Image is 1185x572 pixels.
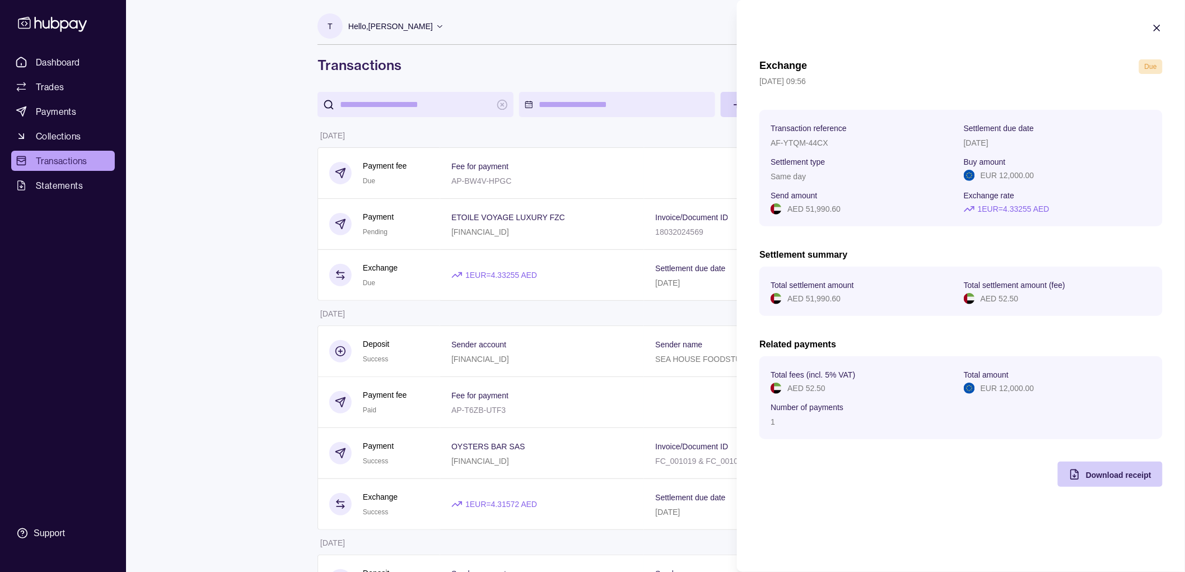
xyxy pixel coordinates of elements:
img: ae [771,383,782,394]
p: EUR 12,000.00 [981,382,1034,394]
span: Download receipt [1086,471,1151,480]
p: Total settlement amount [771,281,854,290]
h1: Exchange [759,59,807,74]
h2: Settlement summary [759,249,1163,261]
p: AED 52.50 [787,382,825,394]
p: [DATE] [964,138,988,147]
img: ae [771,293,782,304]
p: Same day [771,172,806,181]
p: Total amount [964,370,1009,379]
img: ae [964,293,975,304]
p: Transaction reference [771,124,847,133]
p: 1 [771,417,775,426]
p: AED 51,990.60 [787,203,841,215]
p: Settlement due date [964,124,1034,133]
p: Send amount [771,191,817,200]
p: Total fees (incl. 5% VAT) [771,370,855,379]
p: Number of payments [771,403,843,412]
p: 1 EUR = 4.33255 AED [978,203,1049,215]
h2: Related payments [759,338,1163,351]
p: AED 51,990.60 [787,292,841,305]
span: Due [1145,63,1157,71]
p: Exchange rate [964,191,1014,200]
p: EUR 12,000.00 [981,169,1034,182]
button: Download receipt [1058,462,1163,487]
p: Settlement type [771,157,825,166]
img: eu [964,170,975,181]
p: Total settlement amount (fee) [964,281,1065,290]
img: ae [771,203,782,215]
p: [DATE] 09:56 [759,75,1163,87]
img: eu [964,383,975,394]
p: AED 52.50 [981,292,1019,305]
p: AF-YTQM-44CX [771,138,828,147]
p: Buy amount [964,157,1006,166]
